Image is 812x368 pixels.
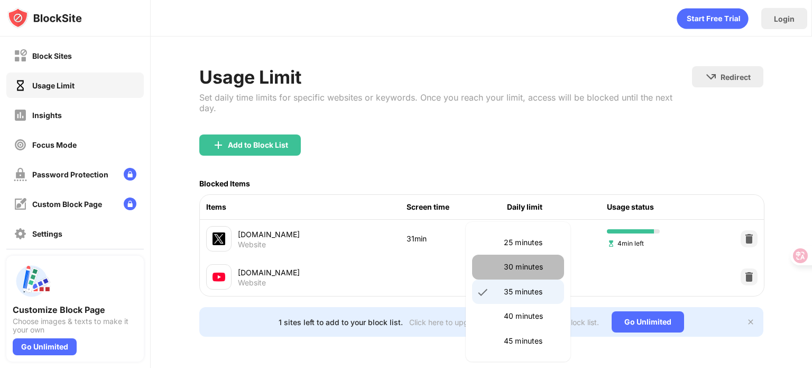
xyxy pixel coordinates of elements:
p: 25 minutes [504,237,558,248]
p: 30 minutes [504,261,558,273]
p: 45 minutes [504,335,558,347]
p: 40 minutes [504,310,558,322]
p: 35 minutes [504,286,558,298]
